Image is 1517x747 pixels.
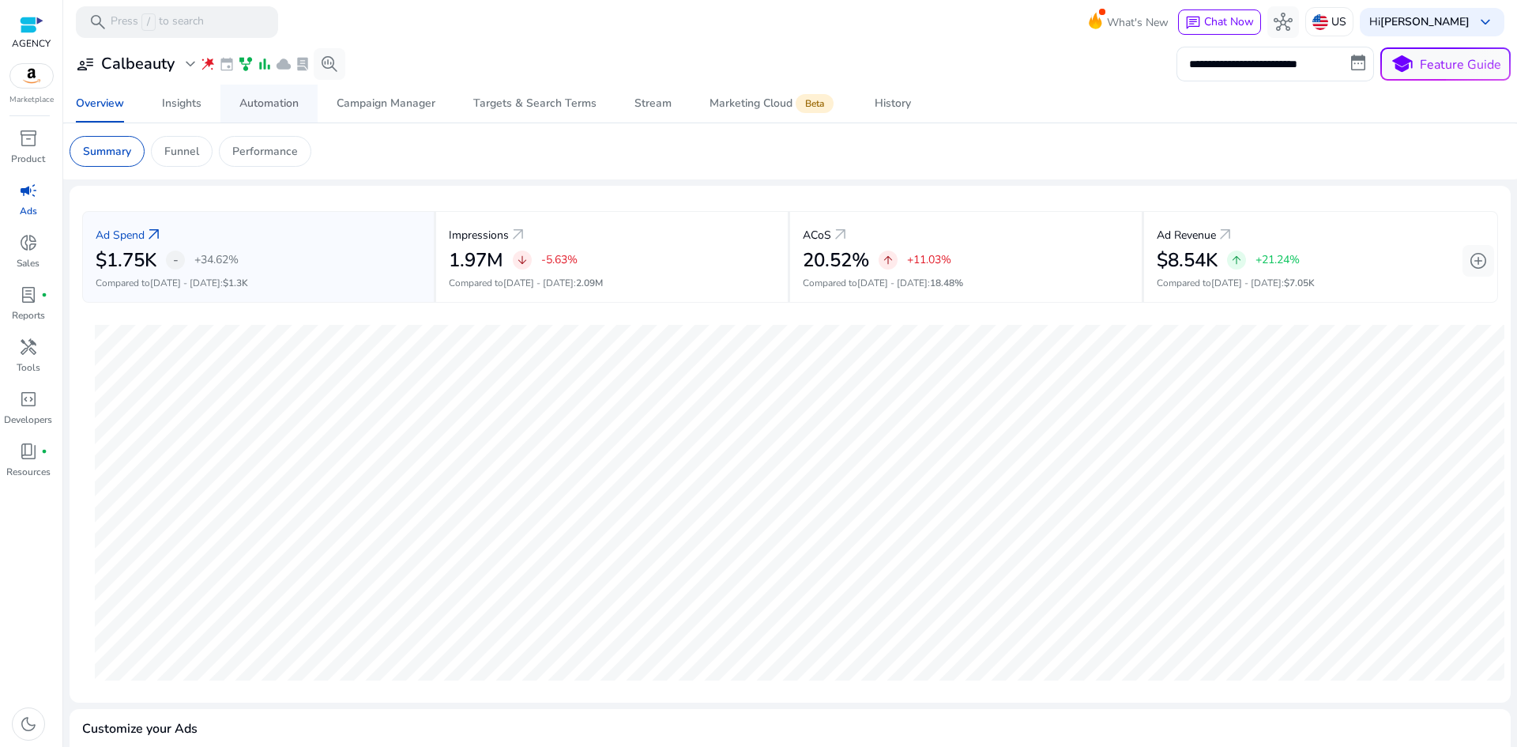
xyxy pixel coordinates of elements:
[930,277,963,289] span: 18.48%
[239,98,299,109] div: Automation
[96,227,145,243] p: Ad Spend
[4,413,52,427] p: Developers
[12,308,45,323] p: Reports
[194,255,239,266] p: +34.62%
[1230,254,1243,266] span: arrow_upward
[857,277,928,289] span: [DATE] - [DATE]
[1380,14,1470,29] b: [PERSON_NAME]
[76,98,124,109] div: Overview
[19,129,38,148] span: inventory_2
[1391,53,1413,76] span: school
[1157,249,1218,272] h2: $8.54K
[83,143,131,160] p: Summary
[576,277,603,289] span: 2.09M
[449,249,503,272] h2: 1.97M
[1185,15,1201,31] span: chat
[295,56,311,72] span: lab_profile
[41,448,47,455] span: fiber_manual_record
[509,225,528,244] a: arrow_outward
[17,256,40,270] p: Sales
[82,722,198,737] h4: Customize your Ads
[1331,8,1346,36] p: US
[803,227,831,243] p: ACoS
[41,292,47,298] span: fiber_manual_record
[1380,47,1511,81] button: schoolFeature Guide
[6,465,51,479] p: Resources
[1274,13,1293,32] span: hub
[164,143,199,160] p: Funnel
[111,13,204,31] p: Press to search
[19,715,38,734] span: dark_mode
[1312,14,1328,30] img: us.svg
[710,97,837,110] div: Marketing Cloud
[875,98,911,109] div: History
[238,56,254,72] span: family_history
[1476,13,1495,32] span: keyboard_arrow_down
[219,56,235,72] span: event
[276,56,292,72] span: cloud
[1284,277,1315,289] span: $7.05K
[1255,255,1300,266] p: +21.24%
[503,277,574,289] span: [DATE] - [DATE]
[1216,225,1235,244] a: arrow_outward
[516,254,529,266] span: arrow_downward
[257,56,273,72] span: bar_chart
[1178,9,1261,35] button: chatChat Now
[101,55,175,74] h3: Calbeauty
[1204,14,1254,29] span: Chat Now
[634,98,672,109] div: Stream
[19,390,38,409] span: code_blocks
[145,225,164,244] a: arrow_outward
[1420,55,1501,74] p: Feature Guide
[831,225,850,244] a: arrow_outward
[1157,227,1216,243] p: Ad Revenue
[162,98,201,109] div: Insights
[337,98,435,109] div: Campaign Manager
[320,55,339,74] span: search_insights
[96,276,421,290] p: Compared to :
[449,276,775,290] p: Compared to :
[20,204,37,218] p: Ads
[223,277,248,289] span: $1.3K
[314,48,345,80] button: search_insights
[1107,9,1169,36] span: What's New
[907,255,951,266] p: +11.03%
[181,55,200,74] span: expand_more
[10,64,53,88] img: amazon.svg
[1267,6,1299,38] button: hub
[150,277,220,289] span: [DATE] - [DATE]
[96,249,156,272] h2: $1.75K
[1462,245,1494,277] button: add_circle
[9,94,54,106] p: Marketplace
[1369,17,1470,28] p: Hi
[1211,277,1282,289] span: [DATE] - [DATE]
[541,255,578,266] p: -5.63%
[141,13,156,31] span: /
[17,360,40,375] p: Tools
[200,56,216,72] span: wand_stars
[1157,276,1485,290] p: Compared to :
[12,36,51,51] p: AGENCY
[19,338,38,357] span: handyman
[449,227,509,243] p: Impressions
[882,254,894,266] span: arrow_upward
[803,276,1129,290] p: Compared to :
[76,55,95,74] span: user_attributes
[19,181,38,200] span: campaign
[1469,251,1488,270] span: add_circle
[11,152,45,166] p: Product
[19,285,38,304] span: lab_profile
[473,98,597,109] div: Targets & Search Terms
[88,13,107,32] span: search
[232,143,298,160] p: Performance
[19,442,38,461] span: book_4
[796,94,834,113] span: Beta
[19,233,38,252] span: donut_small
[173,251,179,270] span: -
[803,249,869,272] h2: 20.52%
